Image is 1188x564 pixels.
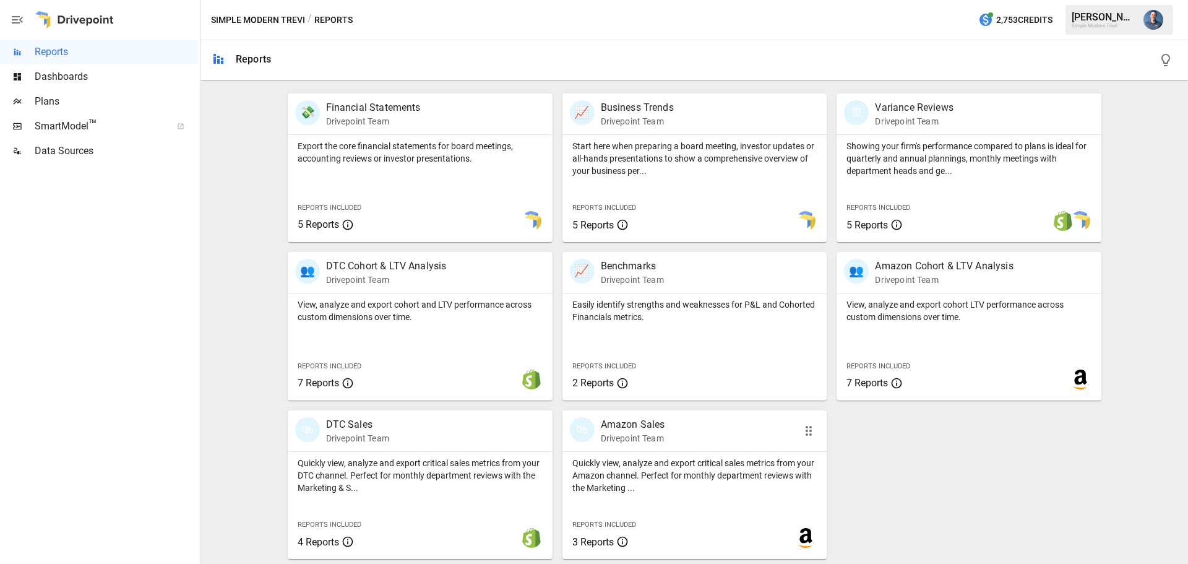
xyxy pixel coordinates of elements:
[572,298,817,323] p: Easily identify strengths and weaknesses for P&L and Cohorted Financials metrics.
[601,259,664,274] p: Benchmarks
[35,45,198,59] span: Reports
[326,417,389,432] p: DTC Sales
[298,377,339,389] span: 7 Reports
[846,362,910,370] span: Reports Included
[601,432,665,445] p: Drivepoint Team
[796,528,816,548] img: amazon
[796,211,816,231] img: smart model
[522,211,541,231] img: smart model
[298,536,339,548] span: 4 Reports
[875,259,1013,274] p: Amazon Cohort & LTV Analysis
[295,259,320,284] div: 👥
[844,259,869,284] div: 👥
[1143,10,1163,30] img: Mike Beckham
[298,204,361,212] span: Reports Included
[572,204,636,212] span: Reports Included
[35,119,163,134] span: SmartModel
[973,9,1057,32] button: 2,753Credits
[522,370,541,389] img: shopify
[298,457,543,494] p: Quickly view, analyze and export critical sales metrics from your DTC channel. Perfect for monthl...
[875,100,953,115] p: Variance Reviews
[326,274,447,286] p: Drivepoint Team
[326,432,389,445] p: Drivepoint Team
[211,12,305,28] button: Simple Modern Trevi
[572,536,614,548] span: 3 Reports
[572,457,817,494] p: Quickly view, analyze and export critical sales metrics from your Amazon channel. Perfect for mon...
[326,100,421,115] p: Financial Statements
[601,115,674,128] p: Drivepoint Team
[875,274,1013,286] p: Drivepoint Team
[326,259,447,274] p: DTC Cohort & LTV Analysis
[996,12,1052,28] span: 2,753 Credits
[308,12,312,28] div: /
[846,219,888,231] span: 5 Reports
[35,69,198,84] span: Dashboards
[35,94,198,109] span: Plans
[1072,23,1136,28] div: Simple Modern Trevi
[298,298,543,323] p: View, analyze and export cohort and LTV performance across custom dimensions over time.
[846,298,1091,323] p: View, analyze and export cohort LTV performance across custom dimensions over time.
[298,219,339,230] span: 5 Reports
[298,521,361,529] span: Reports Included
[846,140,1091,177] p: Showing your firm's performance compared to plans is ideal for quarterly and annual plannings, mo...
[572,140,817,177] p: Start here when preparing a board meeting, investor updates or all-hands presentations to show a ...
[1053,211,1073,231] img: shopify
[295,417,320,442] div: 🛍
[1070,370,1090,389] img: amazon
[844,100,869,125] div: 🗓
[570,259,595,284] div: 📈
[601,274,664,286] p: Drivepoint Team
[35,144,198,158] span: Data Sources
[875,115,953,128] p: Drivepoint Team
[1072,11,1136,23] div: [PERSON_NAME]
[601,100,674,115] p: Business Trends
[1070,211,1090,231] img: smart model
[572,362,636,370] span: Reports Included
[572,377,614,389] span: 2 Reports
[846,204,910,212] span: Reports Included
[298,362,361,370] span: Reports Included
[326,115,421,128] p: Drivepoint Team
[88,117,97,132] span: ™
[295,100,320,125] div: 💸
[298,140,543,165] p: Export the core financial statements for board meetings, accounting reviews or investor presentat...
[236,53,271,65] div: Reports
[572,219,614,231] span: 5 Reports
[570,100,595,125] div: 📈
[522,528,541,548] img: shopify
[1136,2,1171,37] button: Mike Beckham
[572,521,636,529] span: Reports Included
[601,417,665,432] p: Amazon Sales
[570,417,595,442] div: 🛍
[846,377,888,389] span: 7 Reports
